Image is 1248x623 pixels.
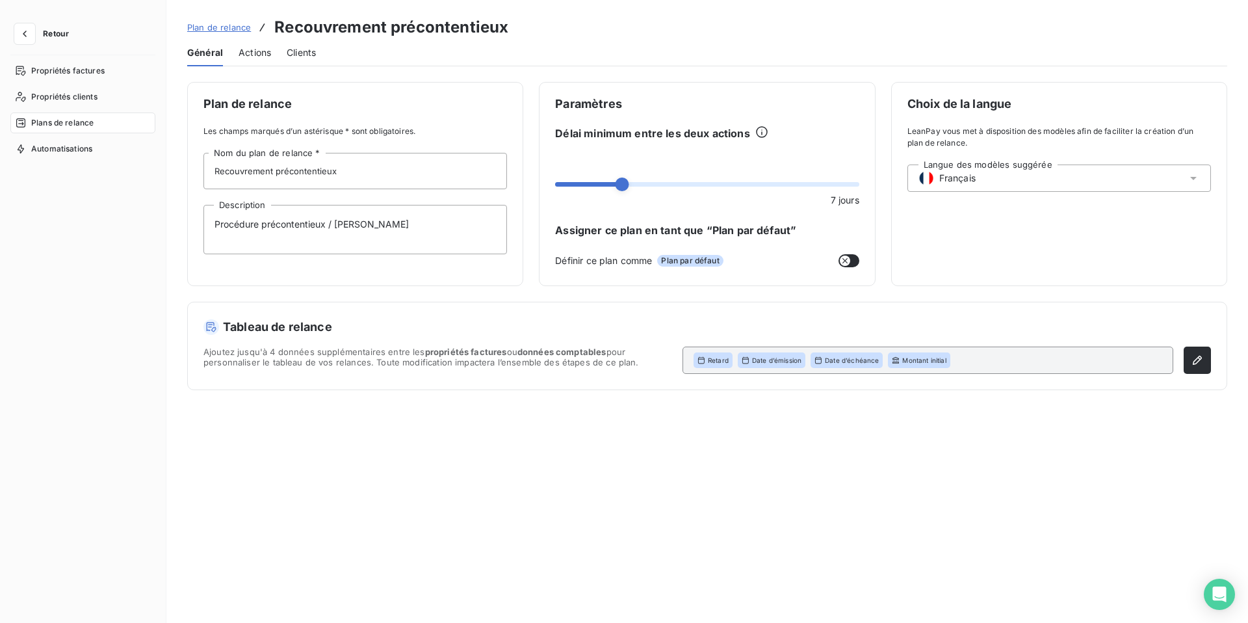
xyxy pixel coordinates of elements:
span: Français [939,172,976,185]
span: propriétés factures [425,347,507,357]
span: Montant initial [902,356,946,365]
span: Délai minimum entre les deux actions [555,126,749,141]
div: Open Intercom Messenger [1204,579,1235,610]
span: Plan de relance [203,98,507,110]
span: Actions [239,46,271,59]
span: Définir ce plan comme [555,254,652,267]
a: Plans de relance [10,113,155,133]
span: Plan de relance [187,22,251,33]
span: Plan par défaut [657,255,723,267]
a: Propriétés clients [10,86,155,107]
span: LeanPay vous met à disposition des modèles afin de faciliter la création d’un plan de relance. [907,126,1211,149]
a: Automatisations [10,139,155,159]
span: Choix de la langue [907,98,1211,110]
span: Date d’émission [752,356,801,365]
span: Retard [708,356,729,365]
span: Date d’échéance [825,356,879,365]
a: Propriétés factures [10,60,155,81]
span: Ajoutez jusqu'à 4 données supplémentaires entre les ou pour personnaliser le tableau de vos relan... [203,347,672,374]
span: Assigner ce plan en tant que “Plan par défaut” [555,222,859,238]
input: placeholder [203,153,507,189]
textarea: Procédure précontentieux / [PERSON_NAME] [203,205,507,254]
button: Retour [10,23,79,44]
span: Automatisations [31,143,92,155]
span: Les champs marqués d’un astérisque * sont obligatoires. [203,126,507,137]
span: Propriétés factures [31,65,105,77]
span: Général [187,46,223,59]
span: 7 jours [831,193,859,207]
span: Clients [287,46,316,59]
a: Plan de relance [187,21,251,34]
span: Plans de relance [31,117,94,129]
span: Retour [43,30,69,38]
span: Propriétés clients [31,91,97,103]
span: Paramètres [555,98,859,110]
h5: Tableau de relance [203,318,1211,336]
span: données comptables [517,347,606,357]
h3: Recouvrement précontentieux [274,16,508,39]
